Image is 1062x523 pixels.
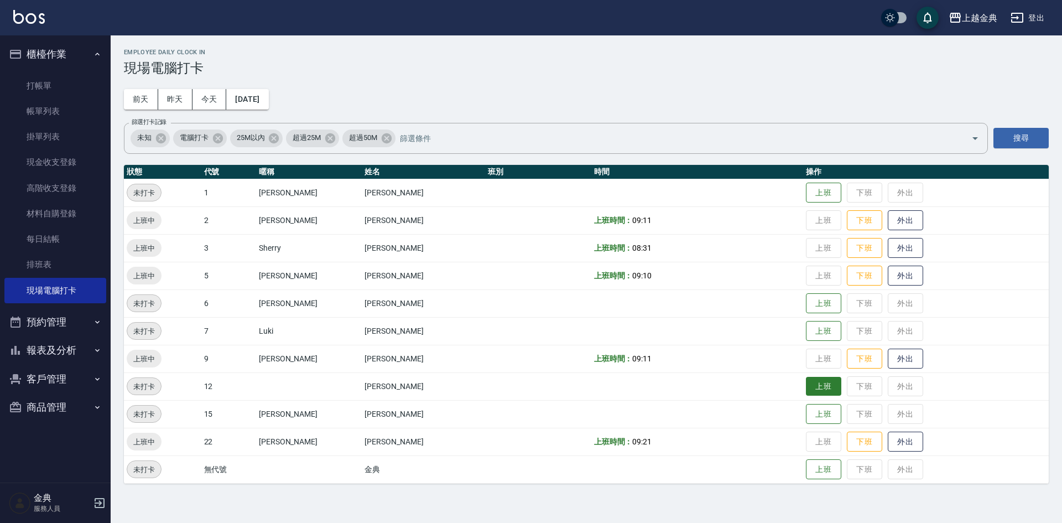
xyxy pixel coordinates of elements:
div: 未知 [131,130,170,147]
td: [PERSON_NAME] [256,262,362,289]
h2: Employee Daily Clock In [124,49,1049,56]
td: [PERSON_NAME] [256,400,362,428]
button: 昨天 [158,89,192,110]
label: 篩選打卡記錄 [132,118,166,126]
button: 前天 [124,89,158,110]
th: 代號 [201,165,256,179]
img: Person [9,492,31,514]
td: 6 [201,289,256,317]
td: [PERSON_NAME] [362,372,485,400]
div: 超過25M [286,130,339,147]
button: 上班 [806,404,841,424]
span: 25M以內 [230,132,272,143]
button: 搜尋 [993,128,1049,148]
button: 下班 [847,210,882,231]
button: 商品管理 [4,393,106,422]
span: 上班中 [127,353,162,365]
button: 上班 [806,459,841,480]
b: 上班時間： [594,271,633,280]
div: 上越金典 [962,11,997,25]
a: 帳單列表 [4,99,106,124]
td: [PERSON_NAME] [256,428,362,455]
a: 每日結帳 [4,226,106,252]
span: 未打卡 [127,408,161,420]
td: [PERSON_NAME] [362,206,485,234]
td: [PERSON_NAME] [256,345,362,372]
button: 上班 [806,377,841,396]
span: 超過50M [342,132,384,143]
th: 操作 [803,165,1049,179]
td: 15 [201,400,256,428]
h5: 金典 [34,493,90,504]
button: 下班 [847,432,882,452]
b: 上班時間： [594,354,633,363]
th: 班別 [485,165,591,179]
button: [DATE] [226,89,268,110]
td: [PERSON_NAME] [362,428,485,455]
td: [PERSON_NAME] [362,179,485,206]
span: 未打卡 [127,464,161,475]
span: 未打卡 [127,381,161,392]
b: 上班時間： [594,216,633,225]
span: 未打卡 [127,298,161,309]
button: 客戶管理 [4,365,106,393]
td: 無代號 [201,455,256,483]
button: 外出 [888,266,923,286]
button: 上班 [806,183,841,203]
span: 超過25M [286,132,327,143]
span: 09:10 [632,271,652,280]
td: Luki [256,317,362,345]
span: 未知 [131,132,158,143]
td: 3 [201,234,256,262]
a: 材料自購登錄 [4,201,106,226]
button: 下班 [847,266,882,286]
span: 未打卡 [127,187,161,199]
button: 外出 [888,210,923,231]
div: 超過50M [342,130,395,147]
td: [PERSON_NAME] [362,262,485,289]
b: 上班時間： [594,437,633,446]
a: 掛單列表 [4,124,106,149]
td: 1 [201,179,256,206]
td: [PERSON_NAME] [362,234,485,262]
th: 時間 [591,165,803,179]
button: 外出 [888,238,923,258]
a: 高階收支登錄 [4,175,106,201]
span: 上班中 [127,270,162,282]
button: 櫃檯作業 [4,40,106,69]
span: 上班中 [127,242,162,254]
a: 現金收支登錄 [4,149,106,175]
td: [PERSON_NAME] [256,179,362,206]
a: 打帳單 [4,73,106,99]
td: Sherry [256,234,362,262]
b: 上班時間： [594,244,633,252]
td: 金典 [362,455,485,483]
a: 排班表 [4,252,106,277]
div: 25M以內 [230,130,283,147]
p: 服務人員 [34,504,90,514]
span: 09:21 [632,437,652,446]
button: 下班 [847,238,882,258]
td: [PERSON_NAME] [256,289,362,317]
td: [PERSON_NAME] [256,206,362,234]
input: 篩選條件 [397,128,952,148]
button: 上班 [806,293,841,314]
td: [PERSON_NAME] [362,400,485,428]
button: 外出 [888,349,923,369]
div: 電腦打卡 [173,130,227,147]
td: 12 [201,372,256,400]
button: 下班 [847,349,882,369]
td: [PERSON_NAME] [362,289,485,317]
button: Open [966,130,984,147]
a: 現場電腦打卡 [4,278,106,303]
td: [PERSON_NAME] [362,317,485,345]
span: 上班中 [127,215,162,226]
td: 2 [201,206,256,234]
button: 今天 [192,89,227,110]
button: 登出 [1006,8,1049,28]
span: 上班中 [127,436,162,448]
button: 上班 [806,321,841,341]
td: 5 [201,262,256,289]
h3: 現場電腦打卡 [124,60,1049,76]
span: 電腦打卡 [173,132,215,143]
